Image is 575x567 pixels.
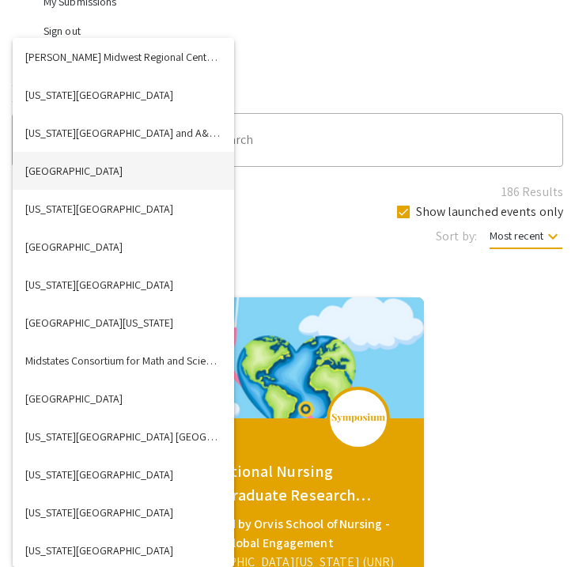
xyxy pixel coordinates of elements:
button: [GEOGRAPHIC_DATA] [13,380,234,418]
button: [GEOGRAPHIC_DATA] [13,152,234,190]
button: [PERSON_NAME] Midwest Regional Center of Excellence (LSMRCE) [13,38,234,76]
button: [US_STATE][GEOGRAPHIC_DATA] [13,455,234,493]
button: [US_STATE][GEOGRAPHIC_DATA] [13,76,234,114]
button: [US_STATE][GEOGRAPHIC_DATA] [13,493,234,531]
button: [GEOGRAPHIC_DATA] [13,228,234,266]
button: [GEOGRAPHIC_DATA][US_STATE] [13,304,234,342]
button: Midstates Consortium for Math and Science [13,342,234,380]
button: [US_STATE][GEOGRAPHIC_DATA] [13,266,234,304]
button: [US_STATE][GEOGRAPHIC_DATA] and A&M - [GEOGRAPHIC_DATA] [13,114,234,152]
button: [US_STATE][GEOGRAPHIC_DATA] [GEOGRAPHIC_DATA] [13,418,234,455]
button: [US_STATE][GEOGRAPHIC_DATA] [13,190,234,228]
